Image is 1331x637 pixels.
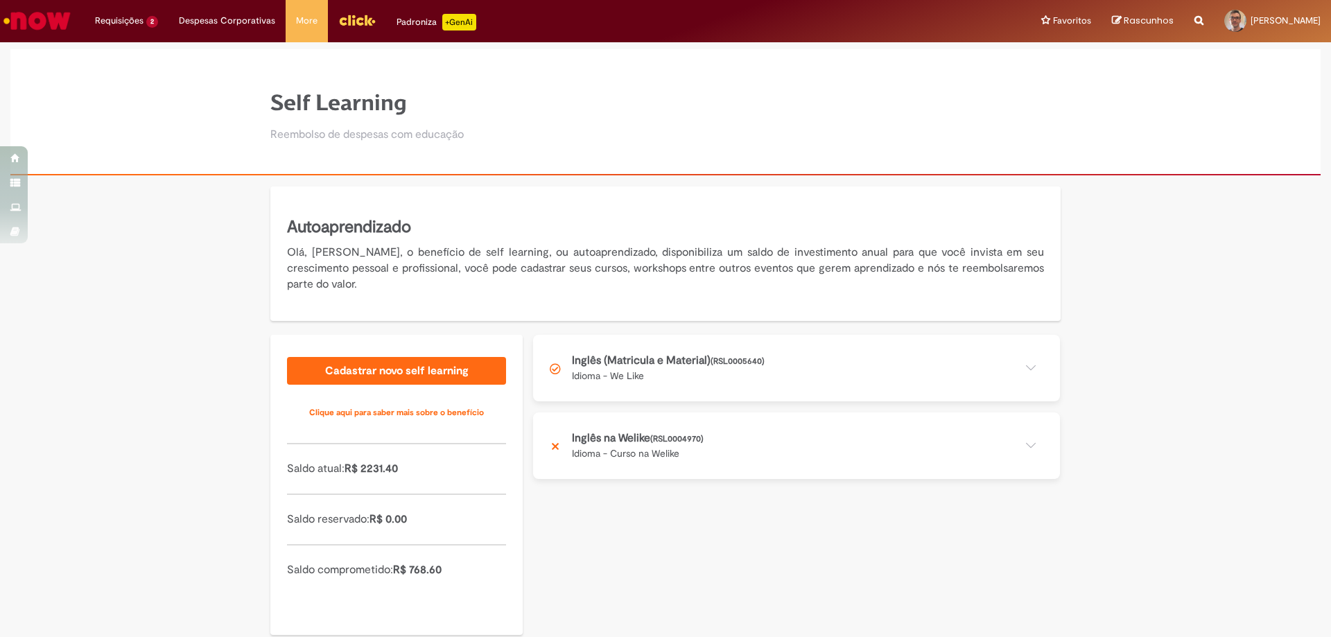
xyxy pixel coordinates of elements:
p: Saldo atual: [287,461,506,477]
span: [PERSON_NAME] [1251,15,1321,26]
p: +GenAi [442,14,476,30]
span: More [296,14,317,28]
span: Favoritos [1053,14,1091,28]
span: R$ 2231.40 [345,462,398,475]
a: Cadastrar novo self learning [287,357,506,385]
p: Saldo comprometido: [287,562,506,578]
h5: Autoaprendizado [287,216,1044,239]
span: R$ 0.00 [369,512,407,526]
a: Rascunhos [1112,15,1174,28]
div: Padroniza [397,14,476,30]
h2: Reembolso de despesas com educação [270,129,464,141]
span: Rascunhos [1124,14,1174,27]
span: 2 [146,16,158,28]
a: Clique aqui para saber mais sobre o benefício [287,399,506,426]
img: click_logo_yellow_360x200.png [338,10,376,30]
span: Requisições [95,14,143,28]
img: ServiceNow [1,7,73,35]
h1: Self Learning [270,91,464,115]
span: Despesas Corporativas [179,14,275,28]
p: Olá, [PERSON_NAME], o benefício de self learning, ou autoaprendizado, disponibiliza um saldo de i... [287,245,1044,293]
span: R$ 768.60 [393,563,442,577]
p: Saldo reservado: [287,512,506,527]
